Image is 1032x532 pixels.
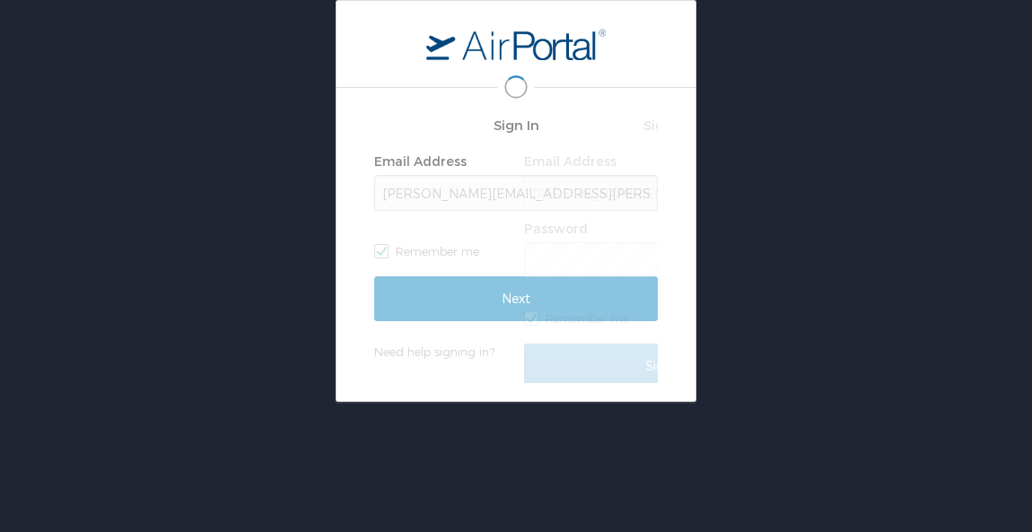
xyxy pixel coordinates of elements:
[524,115,808,135] h2: Sign In
[426,28,606,60] img: logo
[524,153,617,169] label: Email Address
[374,276,658,321] input: Next
[524,305,808,332] label: Remember me
[374,115,658,135] h2: Sign In
[374,153,467,169] label: Email Address
[524,221,588,236] label: Password
[524,344,808,388] input: Sign In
